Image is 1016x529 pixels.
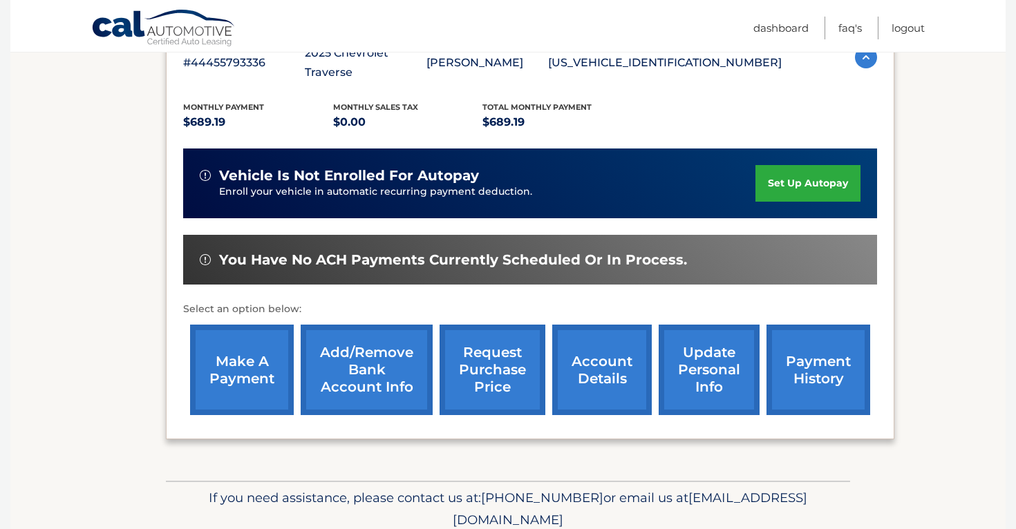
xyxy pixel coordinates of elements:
[301,325,433,415] a: Add/Remove bank account info
[482,113,632,132] p: $689.19
[183,301,877,318] p: Select an option below:
[305,44,426,82] p: 2025 Chevrolet Traverse
[753,17,809,39] a: Dashboard
[219,184,755,200] p: Enroll your vehicle in automatic recurring payment deduction.
[453,490,807,528] span: [EMAIL_ADDRESS][DOMAIN_NAME]
[91,9,236,49] a: Cal Automotive
[755,165,860,202] a: set up autopay
[183,102,264,112] span: Monthly Payment
[190,325,294,415] a: make a payment
[481,490,603,506] span: [PHONE_NUMBER]
[183,113,333,132] p: $689.19
[333,102,418,112] span: Monthly sales Tax
[552,325,652,415] a: account details
[333,113,483,132] p: $0.00
[855,46,877,68] img: accordion-active.svg
[183,53,305,73] p: #44455793336
[440,325,545,415] a: request purchase price
[426,53,548,73] p: [PERSON_NAME]
[892,17,925,39] a: Logout
[200,254,211,265] img: alert-white.svg
[766,325,870,415] a: payment history
[200,170,211,181] img: alert-white.svg
[659,325,760,415] a: update personal info
[482,102,592,112] span: Total Monthly Payment
[838,17,862,39] a: FAQ's
[219,167,479,184] span: vehicle is not enrolled for autopay
[548,53,782,73] p: [US_VEHICLE_IDENTIFICATION_NUMBER]
[219,251,687,269] span: You have no ACH payments currently scheduled or in process.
